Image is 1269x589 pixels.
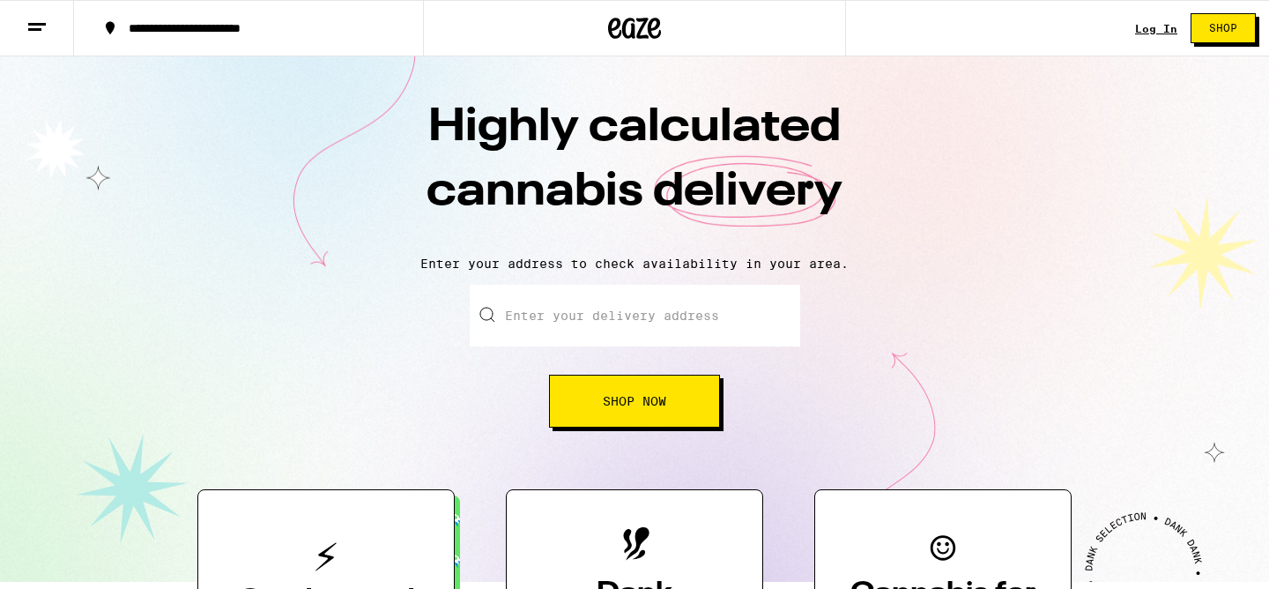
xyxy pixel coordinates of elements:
[1191,13,1256,43] button: Shop
[470,285,800,347] input: Enter your delivery address
[1209,23,1237,34] span: Shop
[18,257,1251,271] p: Enter your address to check availability in your area.
[603,395,666,407] span: Shop Now
[326,96,943,242] h1: Highly calculated cannabis delivery
[549,375,720,428] button: Shop Now
[1177,13,1269,43] a: Shop
[1135,23,1177,34] a: Log In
